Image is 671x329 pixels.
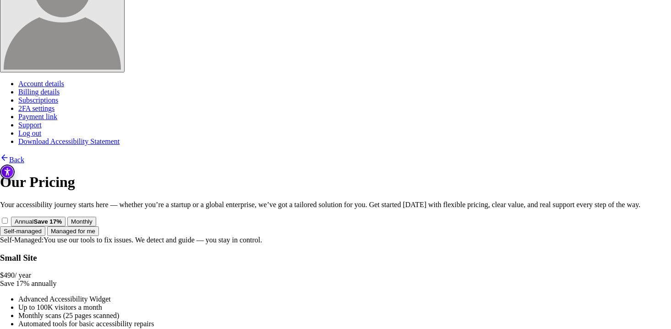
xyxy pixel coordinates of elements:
[67,217,96,226] button: Monthly
[18,137,120,145] a: Download Accessibility Statement
[18,88,60,96] a: Billing details
[18,312,671,320] li: Monthly scans (25 pages scanned)
[18,96,58,104] a: Subscriptions
[18,113,57,121] a: Payment link
[18,129,41,137] a: Log out
[18,104,55,112] a: 2FA settings
[18,295,671,303] li: Advanced Accessibility Widget
[18,303,671,312] li: Up to 100K visitors a month
[18,80,64,88] a: Account details
[11,217,65,226] button: Annual
[18,121,42,129] a: Support
[34,218,62,225] strong: Save 17%
[18,320,671,328] li: Automated tools for basic accessibility repairs
[47,226,99,236] button: Managed for me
